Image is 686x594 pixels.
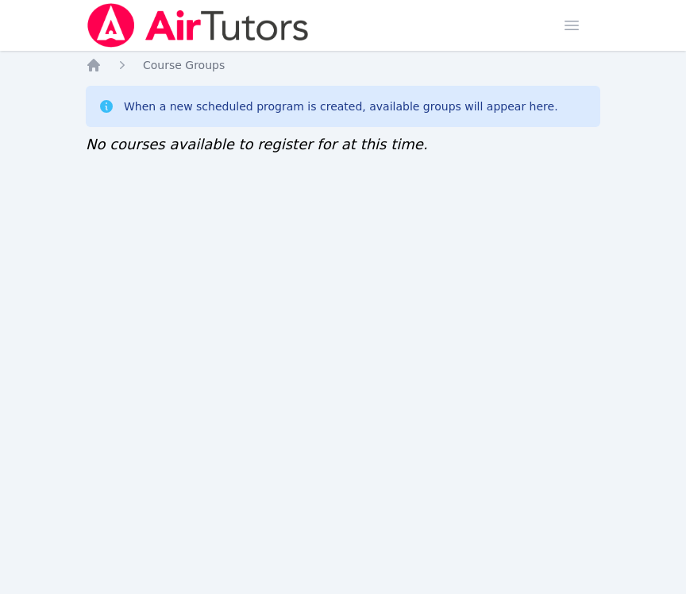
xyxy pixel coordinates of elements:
[124,98,558,114] div: When a new scheduled program is created, available groups will appear here.
[143,59,225,71] span: Course Groups
[143,57,225,73] a: Course Groups
[86,57,600,73] nav: Breadcrumb
[86,136,428,152] span: No courses available to register for at this time.
[86,3,310,48] img: Air Tutors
